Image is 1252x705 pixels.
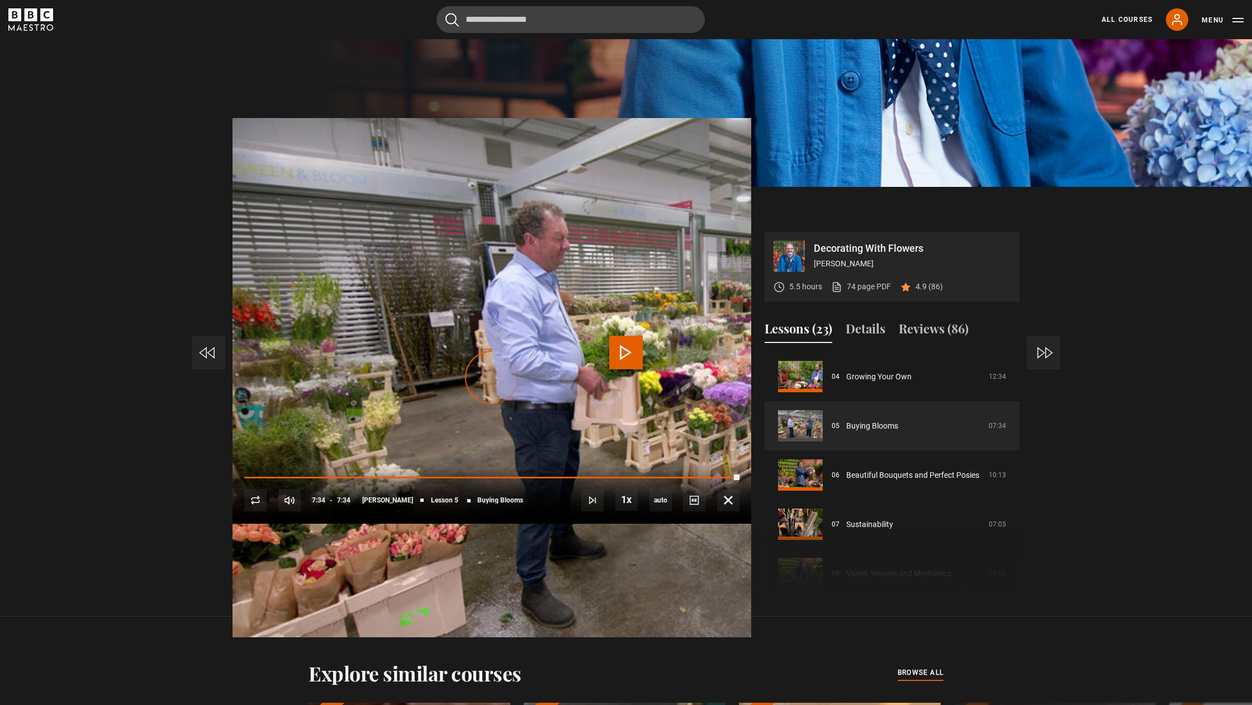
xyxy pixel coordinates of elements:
span: auto [649,489,672,511]
h2: Explore similar courses [309,661,521,685]
a: Sustainability [846,519,893,530]
svg: BBC Maestro [8,8,53,31]
span: Lesson 5 [431,497,458,504]
video-js: Video Player [233,232,751,524]
button: Captions [683,489,705,511]
a: All Courses [1102,15,1153,25]
button: Playback Rate [615,488,638,511]
button: Replay [244,489,267,511]
div: Current quality: 1080p [649,489,672,511]
div: Progress Bar [244,477,739,479]
a: browse all [898,667,943,679]
button: Fullscreen [717,489,739,511]
button: Details [846,319,885,343]
span: 7:34 [337,490,350,510]
span: browse all [898,667,943,678]
a: Buying Blooms [846,420,898,432]
a: 74 page PDF [831,281,891,293]
span: 7:34 [312,490,325,510]
p: [PERSON_NAME] [814,258,1011,270]
button: Lessons (23) [765,319,832,343]
a: Beautiful Bouquets and Perfect Posies [846,469,979,481]
p: Decorating With Flowers [814,243,1011,253]
button: Mute [278,489,301,511]
button: Next Lesson [581,489,604,511]
span: - [330,496,333,504]
p: 4.9 (86) [916,281,943,293]
button: Toggle navigation [1202,15,1244,26]
button: Submit the search query [445,13,459,27]
a: Growing Your Own [846,371,912,383]
input: Search [437,6,705,33]
button: Reviews (86) [899,319,969,343]
p: 5.5 hours [789,281,822,293]
span: Buying Blooms [477,497,523,504]
span: [PERSON_NAME] [362,497,413,504]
